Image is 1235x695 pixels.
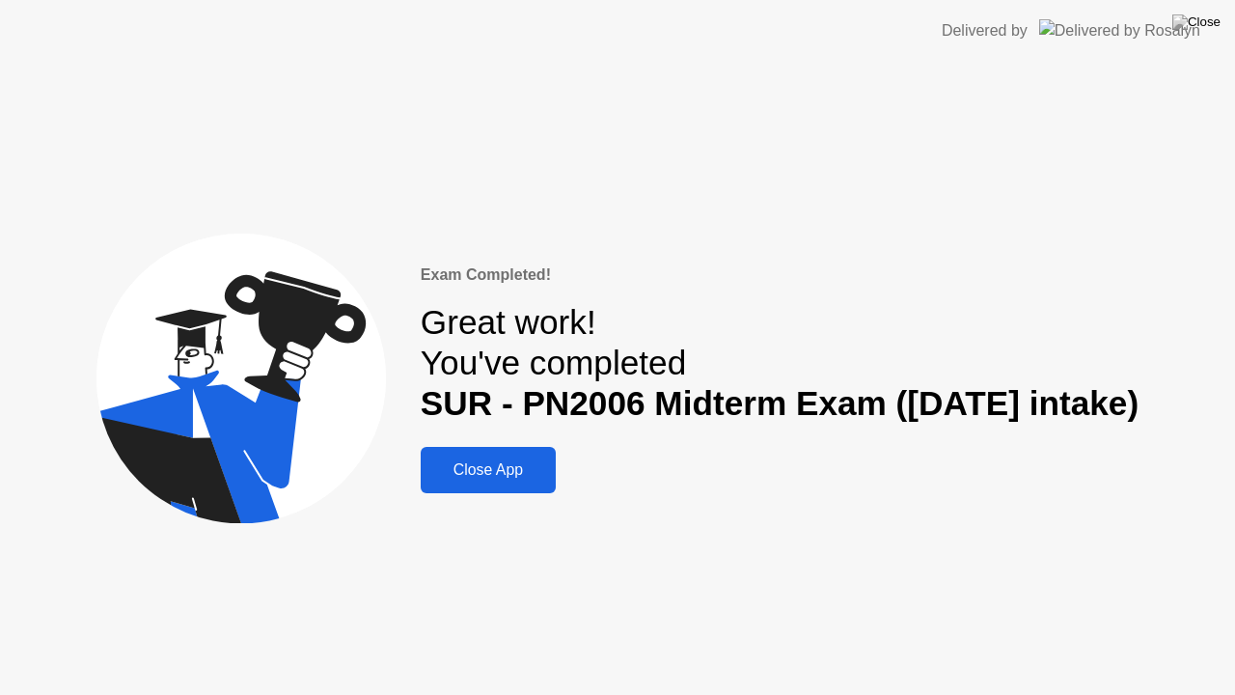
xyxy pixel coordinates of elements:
div: Close App [426,461,550,479]
div: Exam Completed! [421,264,1139,287]
button: Close App [421,447,556,493]
b: SUR - PN2006 Midterm Exam ([DATE] intake) [421,384,1139,422]
div: Great work! You've completed [421,302,1139,425]
img: Delivered by Rosalyn [1039,19,1200,42]
img: Close [1172,14,1221,30]
div: Delivered by [942,19,1028,42]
